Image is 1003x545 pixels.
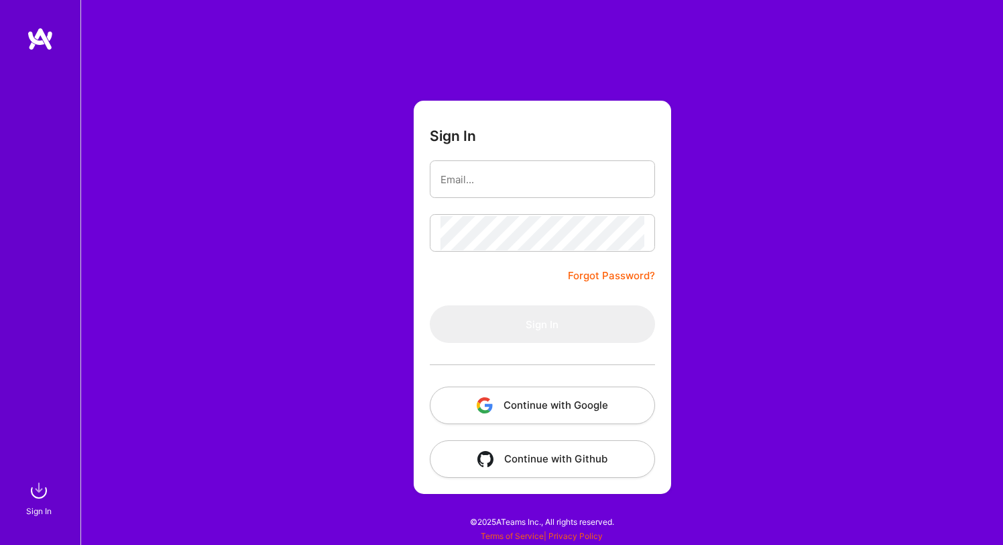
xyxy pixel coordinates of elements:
[27,27,54,51] img: logo
[568,268,655,284] a: Forgot Password?
[430,305,655,343] button: Sign In
[28,477,52,518] a: sign inSign In
[430,387,655,424] button: Continue with Google
[430,128,476,144] h3: Sign In
[430,440,655,478] button: Continue with Github
[25,477,52,504] img: sign in
[477,451,493,467] img: icon
[26,504,52,518] div: Sign In
[477,397,493,413] img: icon
[440,162,644,197] input: Email...
[548,531,603,541] a: Privacy Policy
[481,531,603,541] span: |
[80,505,1003,538] div: © 2025 ATeams Inc., All rights reserved.
[481,531,544,541] a: Terms of Service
